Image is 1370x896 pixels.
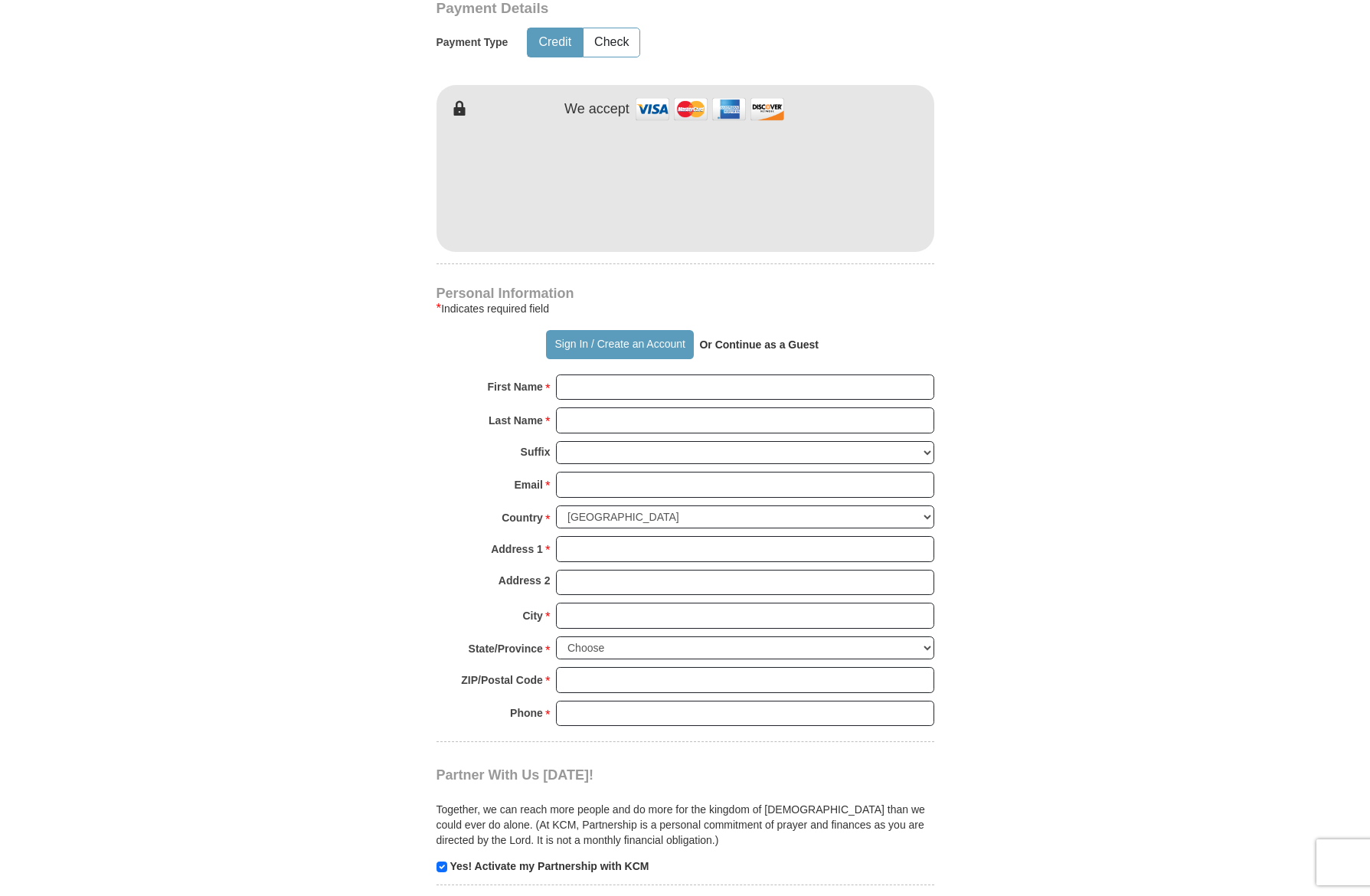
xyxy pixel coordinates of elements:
[499,570,551,591] strong: Address 2
[461,669,543,691] strong: ZIP/Postal Code
[489,410,543,431] strong: Last Name
[633,93,786,126] img: credit cards accepted
[469,638,543,659] strong: State/Province
[546,330,694,359] button: Sign In / Create an Account
[450,860,649,872] strong: Yes! Activate my Partnership with KCM
[437,299,934,318] div: Indicates required field
[522,605,542,626] strong: City
[699,338,819,351] strong: Or Continue as a Guest
[437,802,934,848] p: Together, we can reach more people and do more for the kingdom of [DEMOGRAPHIC_DATA] than we coul...
[502,507,543,528] strong: Country
[528,28,582,57] button: Credit
[491,538,543,560] strong: Address 1
[488,376,543,397] strong: First Name
[564,101,629,118] h4: We accept
[515,474,543,495] strong: Email
[437,287,934,299] h4: Personal Information
[437,36,508,49] h5: Payment Type
[437,767,594,783] span: Partner With Us [DATE]!
[584,28,639,57] button: Check
[510,702,543,724] strong: Phone
[521,441,551,463] strong: Suffix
